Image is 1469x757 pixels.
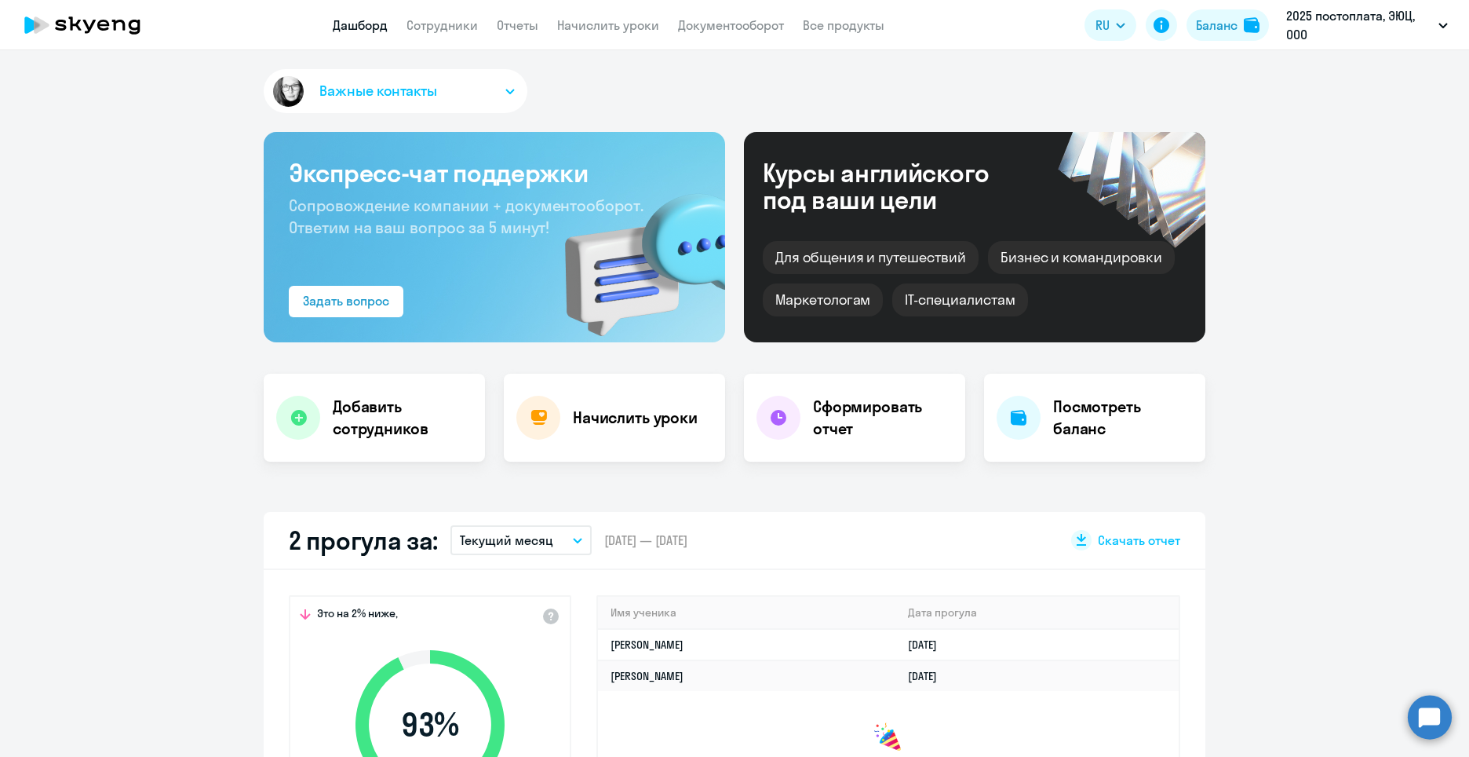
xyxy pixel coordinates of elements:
[406,17,478,33] a: Сотрудники
[289,286,403,317] button: Задать вопрос
[289,196,643,237] span: Сопровождение компании + документооборот. Ответим на ваш вопрос за 5 минут!
[813,396,953,440] h4: Сформировать отчет
[895,597,1179,629] th: Дата прогула
[450,525,592,555] button: Текущий месяц
[1278,6,1456,44] button: 2025 постоплата, ЭЮЦ, ООО
[908,638,950,652] a: [DATE]
[289,525,438,556] h2: 2 прогула за:
[892,283,1027,316] div: IT-специалистам
[604,532,687,549] span: [DATE] — [DATE]
[333,17,388,33] a: Дашборд
[598,597,895,629] th: Имя ученика
[1196,16,1238,35] div: Баланс
[908,669,950,683] a: [DATE]
[557,17,659,33] a: Начислить уроки
[340,706,520,744] span: 93 %
[264,69,527,113] button: Важные контакты
[763,241,979,274] div: Для общения и путешествий
[1286,6,1432,44] p: 2025 постоплата, ЭЮЦ, ООО
[1244,17,1259,33] img: balance
[1053,396,1193,440] h4: Посмотреть баланс
[678,17,784,33] a: Документооборот
[1186,9,1269,41] button: Балансbalance
[611,638,683,652] a: [PERSON_NAME]
[763,283,883,316] div: Маркетологам
[1098,532,1180,549] span: Скачать отчет
[303,291,389,310] div: Задать вопрос
[542,166,725,342] img: bg-img
[460,531,553,550] p: Текущий месяц
[497,17,538,33] a: Отчеты
[988,241,1175,274] div: Бизнес и командировки
[1095,16,1110,35] span: RU
[333,396,472,440] h4: Добавить сотрудников
[289,157,700,188] h3: Экспресс-чат поддержки
[270,73,307,110] img: avatar
[763,159,1031,213] div: Курсы английского под ваши цели
[611,669,683,683] a: [PERSON_NAME]
[1084,9,1136,41] button: RU
[873,722,904,754] img: congrats
[573,407,698,429] h4: Начислить уроки
[803,17,884,33] a: Все продукты
[319,81,437,101] span: Важные контакты
[317,606,398,625] span: Это на 2% ниже,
